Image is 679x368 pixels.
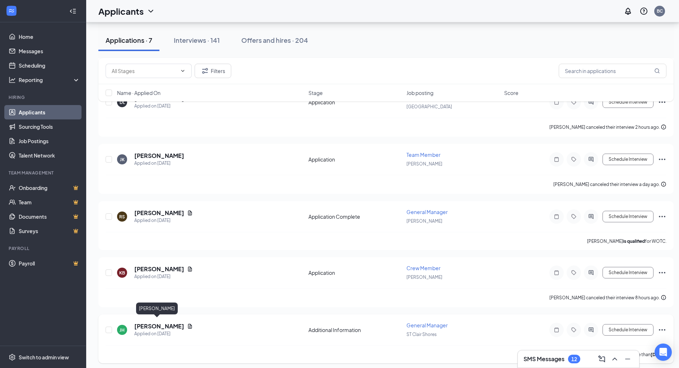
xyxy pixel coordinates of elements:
[553,181,666,188] div: [PERSON_NAME] canceled their interview a day ago.
[19,44,80,58] a: Messages
[19,76,80,83] div: Reporting
[597,355,606,363] svg: ComposeMessage
[658,326,666,334] svg: Ellipses
[552,214,561,219] svg: Note
[19,148,80,163] a: Talent Network
[241,36,308,45] div: Offers and hires · 204
[657,8,663,14] div: BC
[661,181,666,187] svg: Info
[19,209,80,224] a: DocumentsCrown
[406,322,448,328] span: General Manager
[623,355,632,363] svg: Minimize
[587,214,595,219] svg: ActiveChat
[19,195,80,209] a: TeamCrown
[603,324,654,336] button: Schedule Interview
[603,211,654,222] button: Schedule Interview
[19,29,80,44] a: Home
[9,170,79,176] div: Team Management
[19,224,80,238] a: SurveysCrown
[19,354,69,361] div: Switch to admin view
[406,265,441,271] span: Crew Member
[406,89,433,96] span: Job posting
[406,151,441,158] span: Team Member
[308,213,402,220] div: Application Complete
[147,7,155,15] svg: ChevronDown
[134,152,184,160] h5: [PERSON_NAME]
[308,269,402,276] div: Application
[195,64,231,78] button: Filter Filters
[658,212,666,221] svg: Ellipses
[658,268,666,277] svg: Ellipses
[134,322,184,330] h5: [PERSON_NAME]
[308,89,323,96] span: Stage
[603,267,654,278] button: Schedule Interview
[180,68,186,74] svg: ChevronDown
[552,156,561,162] svg: Note
[69,8,76,15] svg: Collapse
[661,124,666,130] svg: Info
[603,154,654,165] button: Schedule Interview
[587,270,595,276] svg: ActiveChat
[524,355,564,363] h3: SMS Messages
[406,209,448,215] span: General Manager
[549,124,666,131] div: [PERSON_NAME] canceled their interview 2 hours ago.
[19,58,80,73] a: Scheduling
[8,7,15,14] svg: WorkstreamLogo
[119,270,125,276] div: KB
[504,89,518,96] span: Score
[106,36,152,45] div: Applications · 7
[187,323,193,329] svg: Document
[174,36,220,45] div: Interviews · 141
[587,156,595,162] svg: ActiveChat
[587,238,666,244] p: [PERSON_NAME] for WOTC.
[119,214,125,220] div: RS
[19,256,80,271] a: PayrollCrown
[134,209,184,217] h5: [PERSON_NAME]
[651,352,665,357] b: [DATE]
[308,326,402,333] div: Additional Information
[19,105,80,119] a: Applicants
[587,327,595,333] svg: ActiveChat
[640,7,648,15] svg: QuestionInfo
[120,156,125,163] div: JK
[654,68,660,74] svg: MagnifyingGlass
[661,295,666,300] svg: Info
[9,94,79,100] div: Hiring
[624,7,632,15] svg: Notifications
[655,344,672,361] div: Open Intercom Messenger
[201,67,209,75] svg: Filter
[569,156,578,162] svg: Tag
[9,354,16,361] svg: Settings
[112,67,177,75] input: All Stages
[610,355,619,363] svg: ChevronUp
[569,214,578,219] svg: Tag
[569,270,578,276] svg: Tag
[19,181,80,195] a: OnboardingCrown
[559,64,666,78] input: Search in applications
[134,265,184,273] h5: [PERSON_NAME]
[134,330,193,337] div: Applied on [DATE]
[136,303,178,314] div: [PERSON_NAME]
[187,266,193,272] svg: Document
[19,134,80,148] a: Job Postings
[623,238,645,244] b: is qualified
[406,332,437,337] span: ST Clair Shores
[549,294,666,301] div: [PERSON_NAME] canceled their interview 8 hours ago.
[406,161,442,167] span: [PERSON_NAME]
[406,274,442,280] span: [PERSON_NAME]
[117,89,161,96] span: Name · Applied On
[622,353,633,365] button: Minimize
[9,245,79,251] div: Payroll
[9,76,16,83] svg: Analysis
[596,353,608,365] button: ComposeMessage
[308,156,402,163] div: Application
[552,327,561,333] svg: Note
[98,5,144,17] h1: Applicants
[134,217,193,224] div: Applied on [DATE]
[120,327,125,333] div: JH
[571,356,577,362] div: 12
[134,273,193,280] div: Applied on [DATE]
[19,119,80,134] a: Sourcing Tools
[406,218,442,224] span: [PERSON_NAME]
[609,353,620,365] button: ChevronUp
